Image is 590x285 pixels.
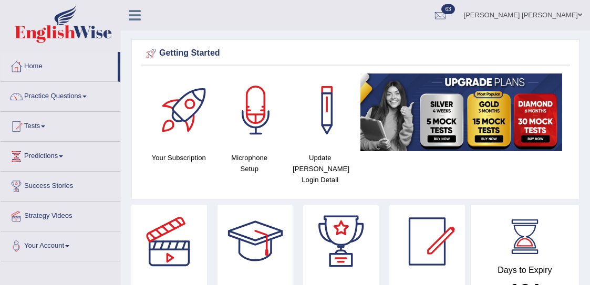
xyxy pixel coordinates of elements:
[360,73,562,151] img: small5.jpg
[1,172,120,198] a: Success Stories
[441,4,454,14] span: 63
[149,152,209,163] h4: Your Subscription
[1,52,118,78] a: Home
[482,266,567,275] h4: Days to Expiry
[1,82,120,108] a: Practice Questions
[1,231,120,258] a: Your Account
[290,152,350,185] h4: Update [PERSON_NAME] Login Detail
[143,46,567,61] div: Getting Started
[219,152,279,174] h4: Microphone Setup
[1,202,120,228] a: Strategy Videos
[1,142,120,168] a: Predictions
[1,112,120,138] a: Tests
